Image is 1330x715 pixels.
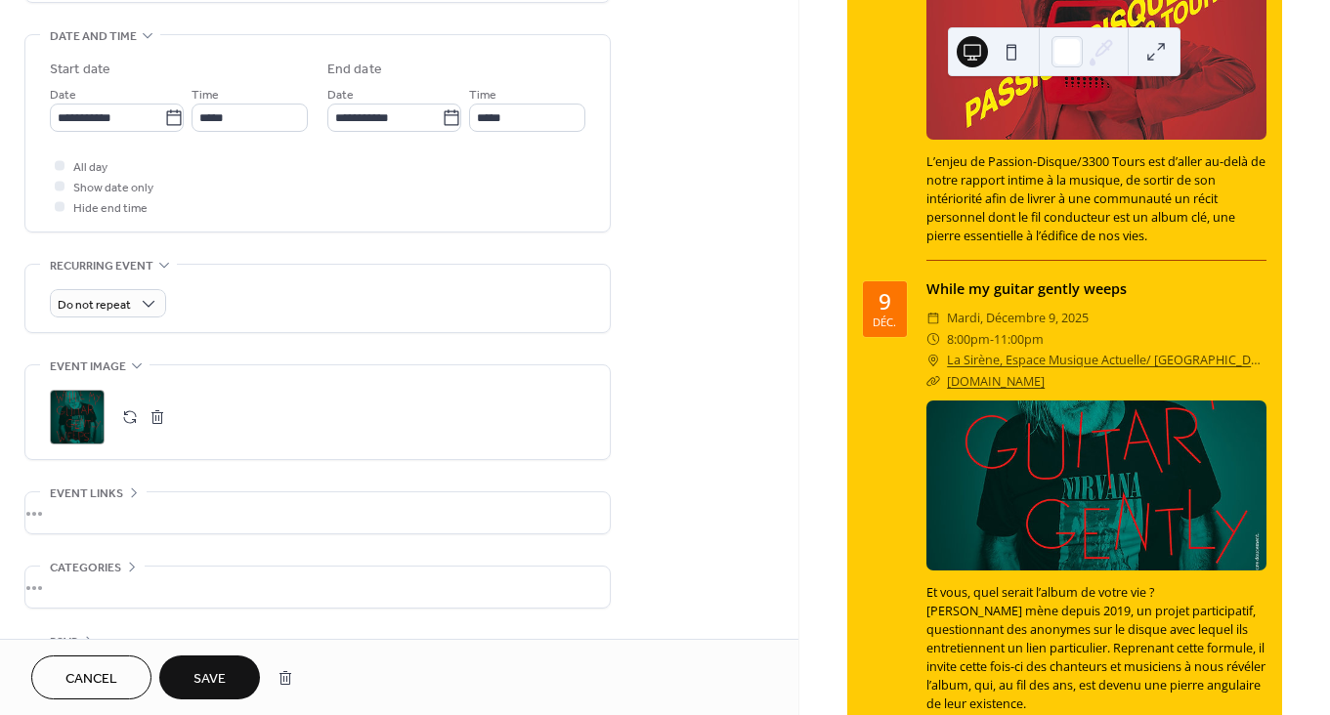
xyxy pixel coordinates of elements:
span: Hide end time [73,198,148,219]
div: ••• [25,567,610,608]
span: RSVP [50,632,78,652]
div: L’enjeu de Passion-Disque/3300 Tours est d’aller au-delà de notre rapport intime à la musique, de... [926,153,1266,245]
span: 8:00pm [947,329,990,350]
span: 11:00pm [994,329,1044,350]
span: Do not repeat [58,294,131,316]
div: ​ [926,371,940,392]
span: Event links [50,484,123,504]
span: All day [73,157,107,178]
div: ••• [25,492,610,533]
button: Cancel [31,655,151,699]
span: Cancel [65,669,117,690]
div: ​ [926,329,940,350]
div: Start date [50,60,110,80]
span: Date [50,85,76,105]
span: Date and time [50,26,137,47]
button: Save [159,655,260,699]
span: Event image [50,357,126,377]
span: Time [192,85,219,105]
span: mardi, décembre 9, 2025 [947,308,1089,328]
a: [DOMAIN_NAME] [947,373,1045,390]
span: - [990,329,994,350]
div: ; [50,390,105,444]
div: End date [327,60,382,80]
a: La Sirène, Espace Musique Actuelle/ [GEOGRAPHIC_DATA] (17) [947,350,1266,370]
div: ​ [926,350,940,370]
span: Date [327,85,354,105]
div: déc. [873,316,896,327]
span: Show date only [73,178,153,198]
span: Time [469,85,496,105]
div: ​ [926,308,940,328]
div: 9 [879,291,891,314]
span: Save [193,669,226,690]
span: Categories [50,558,121,578]
a: While my guitar gently weeps [926,279,1127,298]
span: Recurring event [50,256,153,276]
